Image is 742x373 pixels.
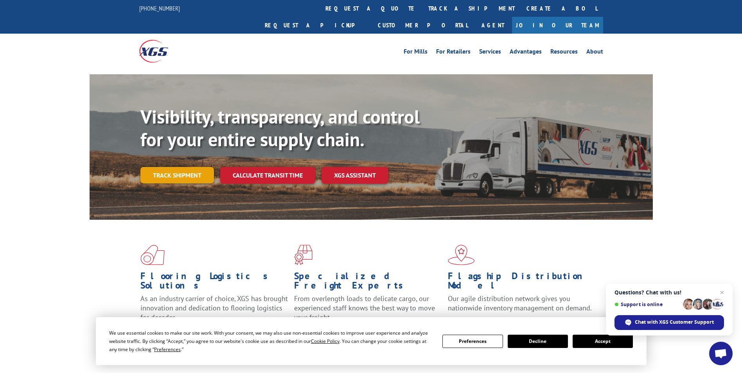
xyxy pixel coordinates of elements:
[717,288,727,297] span: Close chat
[140,104,420,151] b: Visibility, transparency, and control for your entire supply chain.
[322,167,388,184] a: XGS ASSISTANT
[550,48,578,57] a: Resources
[614,315,724,330] div: Chat with XGS Customer Support
[448,245,475,265] img: xgs-icon-flagship-distribution-model-red
[448,271,596,294] h1: Flagship Distribution Model
[614,289,724,296] span: Questions? Chat with us!
[635,319,714,326] span: Chat with XGS Customer Support
[709,342,733,365] div: Open chat
[259,17,372,34] a: Request a pickup
[140,245,165,265] img: xgs-icon-total-supply-chain-intelligence-red
[140,294,288,322] span: As an industry carrier of choice, XGS has brought innovation and dedication to flooring logistics...
[512,17,603,34] a: Join Our Team
[573,335,633,348] button: Accept
[442,335,503,348] button: Preferences
[448,294,592,312] span: Our agile distribution network gives you nationwide inventory management on demand.
[140,167,214,183] a: Track shipment
[436,48,471,57] a: For Retailers
[614,301,680,307] span: Support is online
[140,271,288,294] h1: Flooring Logistics Solutions
[508,335,568,348] button: Decline
[139,4,180,12] a: [PHONE_NUMBER]
[372,17,474,34] a: Customer Portal
[510,48,542,57] a: Advantages
[474,17,512,34] a: Agent
[109,329,433,353] div: We use essential cookies to make our site work. With your consent, we may also use non-essential ...
[154,346,181,353] span: Preferences
[311,338,340,344] span: Cookie Policy
[479,48,501,57] a: Services
[220,167,315,184] a: Calculate transit time
[586,48,603,57] a: About
[294,245,313,265] img: xgs-icon-focused-on-flooring-red
[294,271,442,294] h1: Specialized Freight Experts
[96,317,647,365] div: Cookie Consent Prompt
[404,48,428,57] a: For Mills
[294,294,442,329] p: From overlength loads to delicate cargo, our experienced staff knows the best way to move your fr...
